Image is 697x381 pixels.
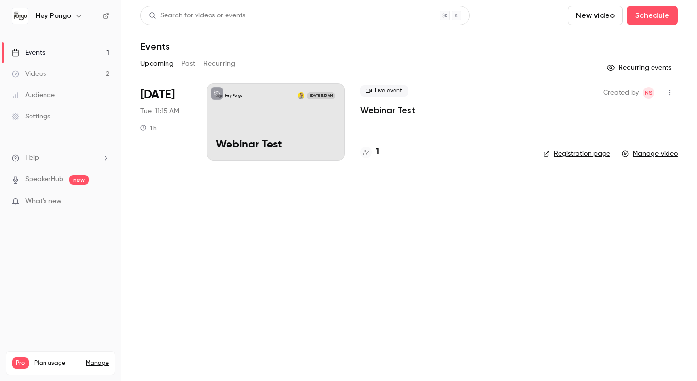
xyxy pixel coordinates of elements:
h6: Hey Pongo [36,11,71,21]
button: Upcoming [140,56,174,72]
span: NS [645,87,652,99]
a: Manage [86,359,109,367]
button: Recurring [203,56,236,72]
p: Hey Pongo [225,93,242,98]
a: Webinar TestHey PongoNicolas Samir[DATE] 11:15 AMWebinar Test [207,83,345,161]
p: Webinar Test [216,139,335,151]
div: Audience [12,90,55,100]
a: Manage video [622,149,678,159]
span: Nicolas Samir [643,87,654,99]
div: 1 h [140,124,157,132]
h1: Events [140,41,170,52]
div: Videos [12,69,46,79]
a: SpeakerHub [25,175,63,185]
span: What's new [25,196,61,206]
a: Webinar Test [360,104,415,116]
img: Hey Pongo [12,8,28,24]
button: Past [182,56,196,72]
h4: 1 [376,146,379,159]
span: Tue, 11:15 AM [140,106,179,116]
span: Help [25,153,39,163]
div: Search for videos or events [149,11,245,21]
div: Events [12,48,45,58]
button: Schedule [627,6,678,25]
img: Nicolas Samir [298,92,304,99]
span: [DATE] 11:15 AM [307,92,335,99]
button: Recurring events [603,60,678,75]
li: help-dropdown-opener [12,153,109,163]
a: Registration page [543,149,610,159]
button: New video [568,6,623,25]
span: new [69,175,89,185]
div: Settings [12,112,50,121]
span: Plan usage [34,359,80,367]
span: Created by [603,87,639,99]
span: Live event [360,85,408,97]
span: Pro [12,357,29,369]
span: [DATE] [140,87,175,103]
div: Oct 7 Tue, 11:15 AM (Europe/Paris) [140,83,191,161]
a: 1 [360,146,379,159]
